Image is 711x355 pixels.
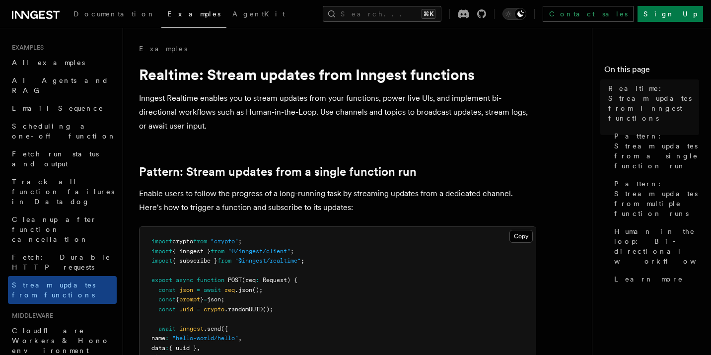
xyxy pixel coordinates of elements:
[252,286,263,293] span: ();
[73,10,155,18] span: Documentation
[12,59,85,67] span: All examples
[176,277,193,284] span: async
[8,99,117,117] a: Email Sequence
[287,277,297,284] span: ) {
[167,10,220,18] span: Examples
[290,248,294,255] span: ;
[197,277,224,284] span: function
[638,6,703,22] a: Sign Up
[217,257,231,264] span: from
[12,178,114,206] span: Track all function failures in Datadog
[176,296,179,303] span: {
[12,104,104,112] span: Email Sequence
[169,345,197,352] span: { uuid }
[509,230,533,243] button: Copy
[197,286,200,293] span: =
[224,286,235,293] span: req
[151,277,172,284] span: export
[207,296,224,303] span: json;
[8,71,117,99] a: AI Agents and RAG
[232,10,285,18] span: AgentKit
[172,248,211,255] span: { inngest }
[422,9,435,19] kbd: ⌘K
[610,127,699,175] a: Pattern: Stream updates from a single function run
[224,306,263,313] span: .randomUUID
[158,325,176,332] span: await
[614,179,699,218] span: Pattern: Stream updates from multiple function runs
[151,257,172,264] span: import
[12,215,97,243] span: Cleanup after function cancellation
[8,117,117,145] a: Scheduling a one-off function
[151,238,172,245] span: import
[608,83,699,123] span: Realtime: Stream updates from Inngest functions
[12,122,116,140] span: Scheduling a one-off function
[8,248,117,276] a: Fetch: Durable HTTP requests
[235,286,252,293] span: .json
[179,296,200,303] span: prompt
[172,335,238,342] span: "hello-world/hello"
[151,335,165,342] span: name
[172,257,217,264] span: { subscribe }
[502,8,526,20] button: Toggle dark mode
[12,253,111,271] span: Fetch: Durable HTTP requests
[543,6,634,22] a: Contact sales
[211,238,238,245] span: "crypto"
[301,257,304,264] span: ;
[242,277,256,284] span: (req
[323,6,441,22] button: Search...⌘K
[68,3,161,27] a: Documentation
[610,222,699,270] a: Human in the loop: Bi-directional workflows
[139,44,187,54] a: Examples
[204,325,221,332] span: .send
[610,270,699,288] a: Learn more
[165,345,169,352] span: :
[235,257,301,264] span: "@inngest/realtime"
[161,3,226,28] a: Examples
[238,335,242,342] span: ,
[8,173,117,211] a: Track all function failures in Datadog
[12,76,109,94] span: AI Agents and RAG
[8,44,44,52] span: Examples
[151,248,172,255] span: import
[8,276,117,304] a: Stream updates from functions
[139,165,417,179] a: Pattern: Stream updates from a single function run
[263,277,287,284] span: Request
[139,187,536,214] p: Enable users to follow the progress of a long-running task by streaming updates from a dedicated ...
[226,3,291,27] a: AgentKit
[158,306,176,313] span: const
[179,286,193,293] span: json
[256,277,259,284] span: :
[139,66,536,83] h1: Realtime: Stream updates from Inngest functions
[221,325,228,332] span: ({
[200,296,204,303] span: }
[238,238,242,245] span: ;
[211,248,224,255] span: from
[8,54,117,71] a: All examples
[158,286,176,293] span: const
[204,296,207,303] span: =
[151,345,165,352] span: data
[172,238,193,245] span: crypto
[12,281,95,299] span: Stream updates from functions
[228,248,290,255] span: "@/inngest/client"
[12,150,99,168] span: Fetch run status and output
[204,286,221,293] span: await
[610,175,699,222] a: Pattern: Stream updates from multiple function runs
[604,79,699,127] a: Realtime: Stream updates from Inngest functions
[614,274,683,284] span: Learn more
[263,306,273,313] span: ();
[228,277,242,284] span: POST
[8,211,117,248] a: Cleanup after function cancellation
[179,306,193,313] span: uuid
[8,312,53,320] span: Middleware
[197,345,200,352] span: ,
[193,238,207,245] span: from
[604,64,699,79] h4: On this page
[197,306,200,313] span: =
[139,91,536,133] p: Inngest Realtime enables you to stream updates from your functions, power live UIs, and implement...
[179,325,204,332] span: inngest
[165,335,169,342] span: :
[158,296,176,303] span: const
[8,145,117,173] a: Fetch run status and output
[204,306,224,313] span: crypto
